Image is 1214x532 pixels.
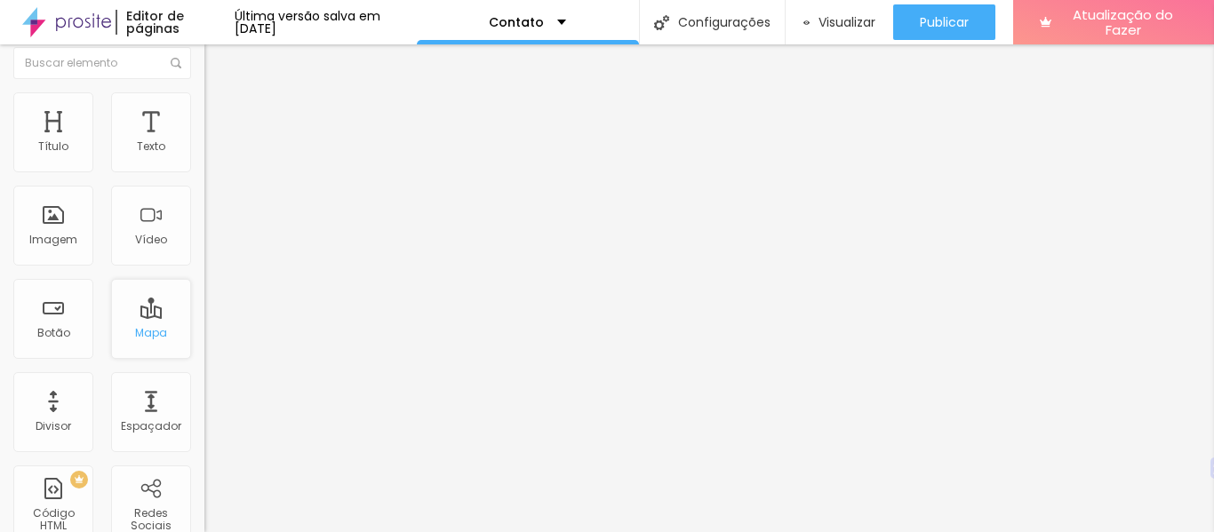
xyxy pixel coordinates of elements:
[1073,5,1173,39] font: Atualização do Fazer
[36,418,71,433] font: Divisor
[489,13,544,31] font: Contato
[135,325,167,340] font: Mapa
[135,232,167,247] font: Vídeo
[204,44,1214,532] iframe: Editor
[786,4,893,40] button: Visualizar
[38,139,68,154] font: Título
[37,325,70,340] font: Botão
[171,58,181,68] img: Ícone
[137,139,165,154] font: Texto
[893,4,995,40] button: Publicar
[235,7,380,37] font: Última versão salva em [DATE]
[13,47,191,79] input: Buscar elemento
[126,7,184,37] font: Editor de páginas
[678,13,771,31] font: Configurações
[29,232,77,247] font: Imagem
[121,418,181,433] font: Espaçador
[803,15,810,30] img: view-1.svg
[819,13,875,31] font: Visualizar
[654,15,669,30] img: Ícone
[920,13,969,31] font: Publicar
